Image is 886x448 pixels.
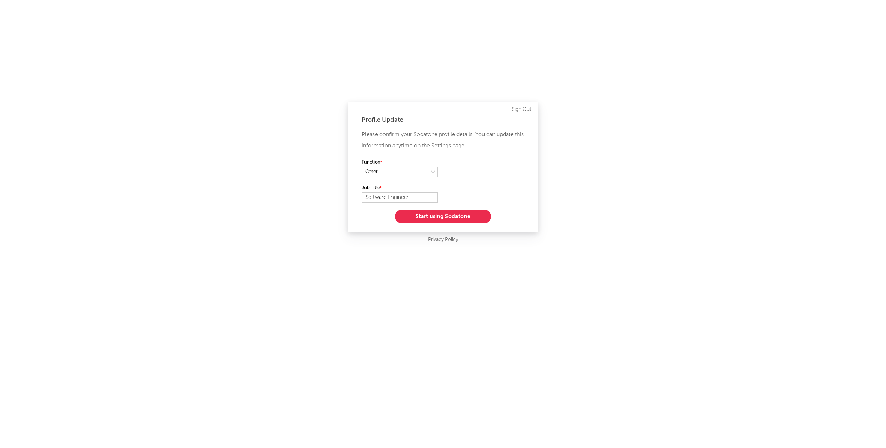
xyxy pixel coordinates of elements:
[512,105,531,114] a: Sign Out
[362,129,524,151] p: Please confirm your Sodatone profile details. You can update this information anytime on the Sett...
[395,210,491,223] button: Start using Sodatone
[362,116,524,124] div: Profile Update
[362,184,438,192] label: Job Title
[362,158,438,167] label: Function
[428,236,458,244] a: Privacy Policy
